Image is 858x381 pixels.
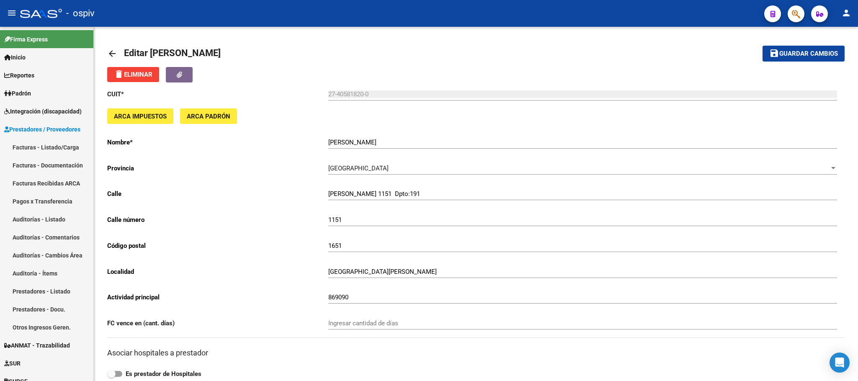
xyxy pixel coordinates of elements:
[4,125,80,134] span: Prestadores / Proveedores
[107,138,328,147] p: Nombre
[107,267,328,276] p: Localidad
[769,48,779,58] mat-icon: save
[107,164,328,173] p: Provincia
[114,69,124,79] mat-icon: delete
[107,215,328,224] p: Calle número
[107,189,328,198] p: Calle
[124,48,221,58] span: Editar [PERSON_NAME]
[4,107,82,116] span: Integración (discapacidad)
[328,165,389,172] span: [GEOGRAPHIC_DATA]
[114,113,167,120] span: ARCA Impuestos
[4,53,26,62] span: Inicio
[107,293,328,302] p: Actividad principal
[114,71,152,78] span: Eliminar
[4,35,48,44] span: Firma Express
[4,359,21,368] span: SUR
[107,108,173,124] button: ARCA Impuestos
[107,347,845,359] h3: Asociar hospitales a prestador
[4,341,70,350] span: ANMAT - Trazabilidad
[107,319,328,328] p: FC vence en (cant. días)
[7,8,17,18] mat-icon: menu
[4,71,34,80] span: Reportes
[4,89,31,98] span: Padrón
[180,108,237,124] button: ARCA Padrón
[841,8,851,18] mat-icon: person
[107,49,117,59] mat-icon: arrow_back
[187,113,230,120] span: ARCA Padrón
[763,46,845,61] button: Guardar cambios
[66,4,95,23] span: - ospiv
[779,50,838,58] span: Guardar cambios
[126,370,201,378] strong: Es prestador de Hospitales
[107,241,328,250] p: Código postal
[107,67,159,82] button: Eliminar
[830,353,850,373] div: Open Intercom Messenger
[107,90,328,99] p: CUIT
